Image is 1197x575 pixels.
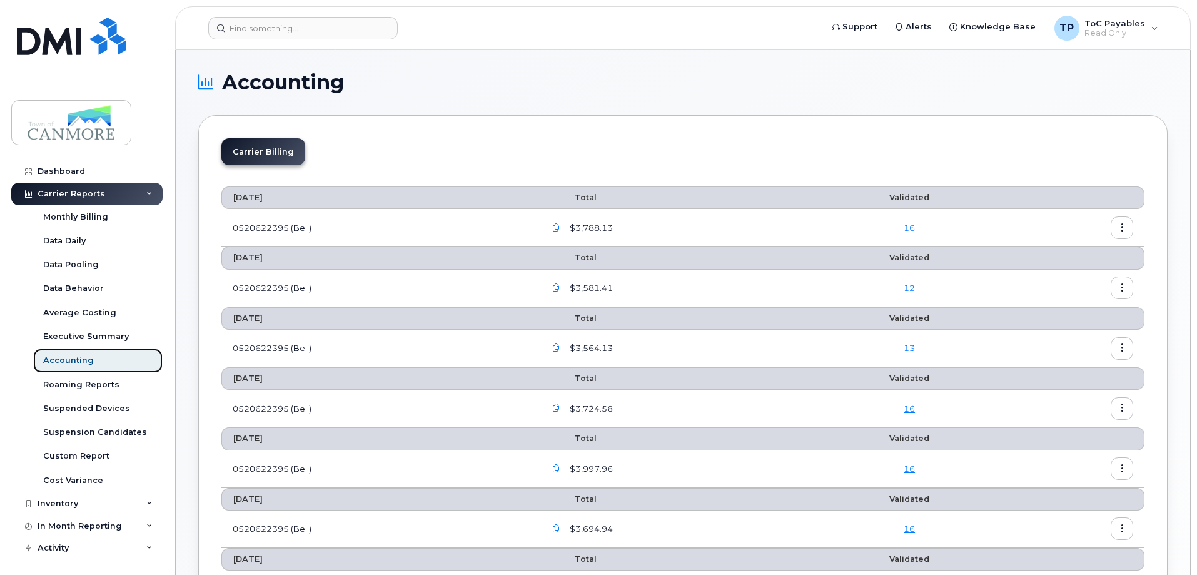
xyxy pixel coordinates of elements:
[221,450,533,488] td: 0520622395 (Bell)
[567,342,613,354] span: $3,564.13
[221,247,533,269] th: [DATE]
[221,390,533,427] td: 0520622395 (Bell)
[567,463,613,475] span: $3,997.96
[904,524,915,534] a: 16
[221,488,533,511] th: [DATE]
[545,253,597,262] span: Total
[545,313,597,323] span: Total
[545,374,597,383] span: Total
[221,330,533,367] td: 0520622395 (Bell)
[567,403,613,415] span: $3,724.58
[222,73,344,92] span: Accounting
[221,307,533,330] th: [DATE]
[904,343,915,353] a: 13
[813,186,1006,209] th: Validated
[813,307,1006,330] th: Validated
[813,548,1006,571] th: Validated
[813,367,1006,390] th: Validated
[545,494,597,504] span: Total
[545,554,597,564] span: Total
[904,283,915,293] a: 12
[904,464,915,474] a: 16
[221,367,533,390] th: [DATE]
[545,193,597,202] span: Total
[221,427,533,450] th: [DATE]
[567,222,613,234] span: $3,788.13
[813,427,1006,450] th: Validated
[221,270,533,307] td: 0520622395 (Bell)
[567,282,613,294] span: $3,581.41
[221,209,533,247] td: 0520622395 (Bell)
[1143,521,1188,566] iframe: Messenger Launcher
[567,523,613,535] span: $3,694.94
[221,548,533,571] th: [DATE]
[221,186,533,209] th: [DATE]
[813,247,1006,269] th: Validated
[904,404,915,414] a: 16
[813,488,1006,511] th: Validated
[221,511,533,548] td: 0520622395 (Bell)
[545,434,597,443] span: Total
[904,223,915,233] a: 16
